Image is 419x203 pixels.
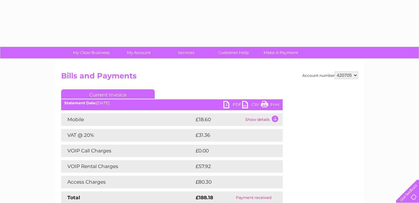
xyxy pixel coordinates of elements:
a: Print [261,101,280,110]
a: Services [160,47,212,58]
td: VAT @ 20% [61,129,194,141]
td: £57.92 [194,160,270,173]
td: VOIP Call Charges [61,145,194,157]
a: CSV [242,101,261,110]
td: VOIP Rental Charges [61,160,194,173]
td: £18.60 [194,113,244,126]
td: £31.36 [194,129,270,141]
strong: Total [67,195,80,201]
a: My Clear Business [66,47,117,58]
h2: Bills and Payments [61,72,358,83]
td: Access Charges [61,176,194,188]
div: [DATE] [61,101,283,105]
a: Customer Help [208,47,259,58]
a: PDF [223,101,242,110]
td: Mobile [61,113,194,126]
td: £0.00 [194,145,268,157]
a: Current Invoice [61,89,155,99]
td: £80.30 [194,176,270,188]
td: Show details [244,113,283,126]
a: My Account [113,47,164,58]
div: Account number [302,72,358,79]
strong: £188.18 [196,195,213,201]
b: Statement Date: [64,101,96,105]
a: Make A Payment [255,47,307,58]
